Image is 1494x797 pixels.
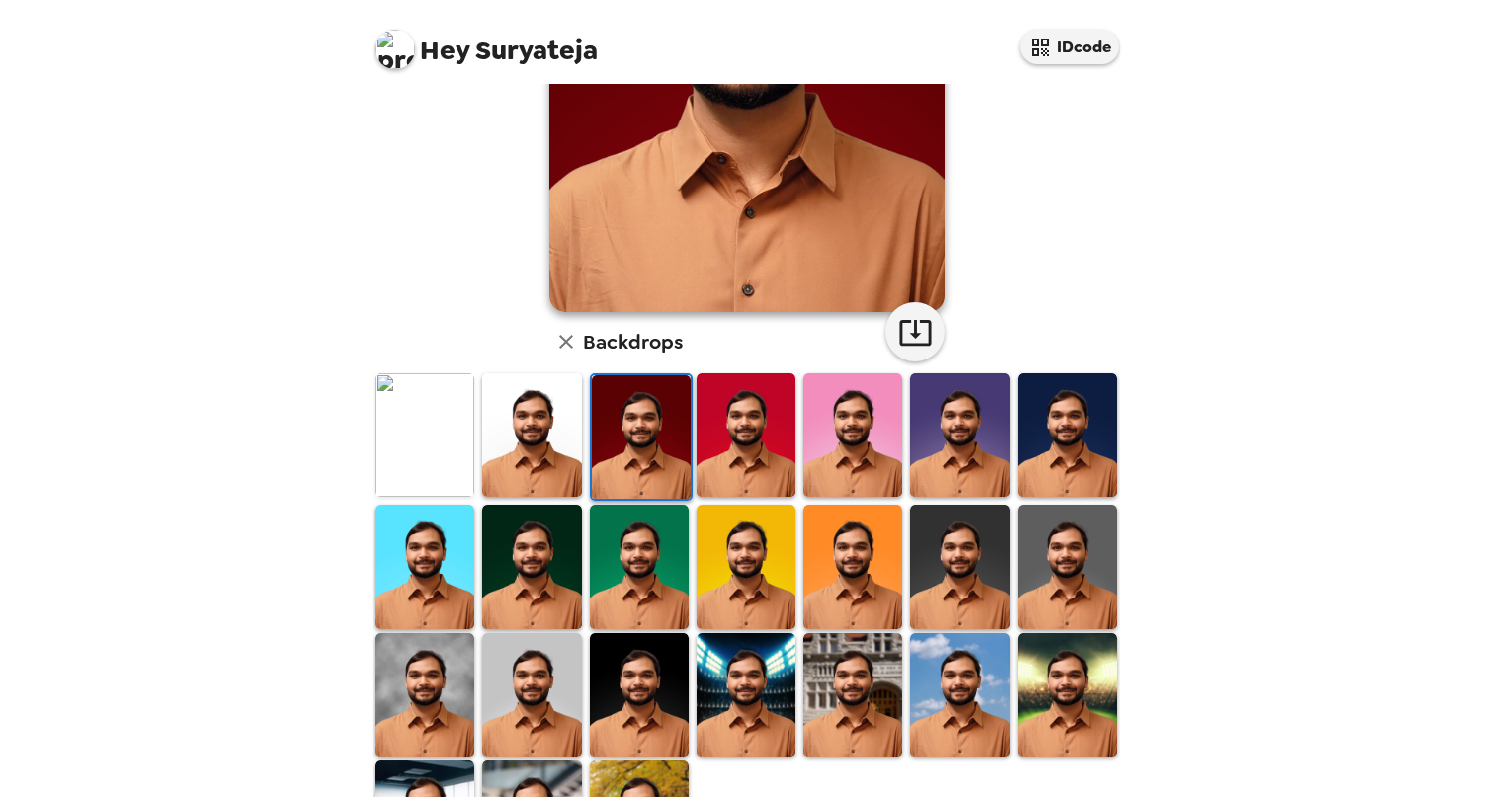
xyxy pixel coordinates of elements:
button: IDcode [1020,30,1119,64]
img: Original [375,373,474,497]
span: Hey [420,33,469,68]
span: Suryateja [375,20,598,64]
img: profile pic [375,30,415,69]
h6: Backdrops [583,326,683,358]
